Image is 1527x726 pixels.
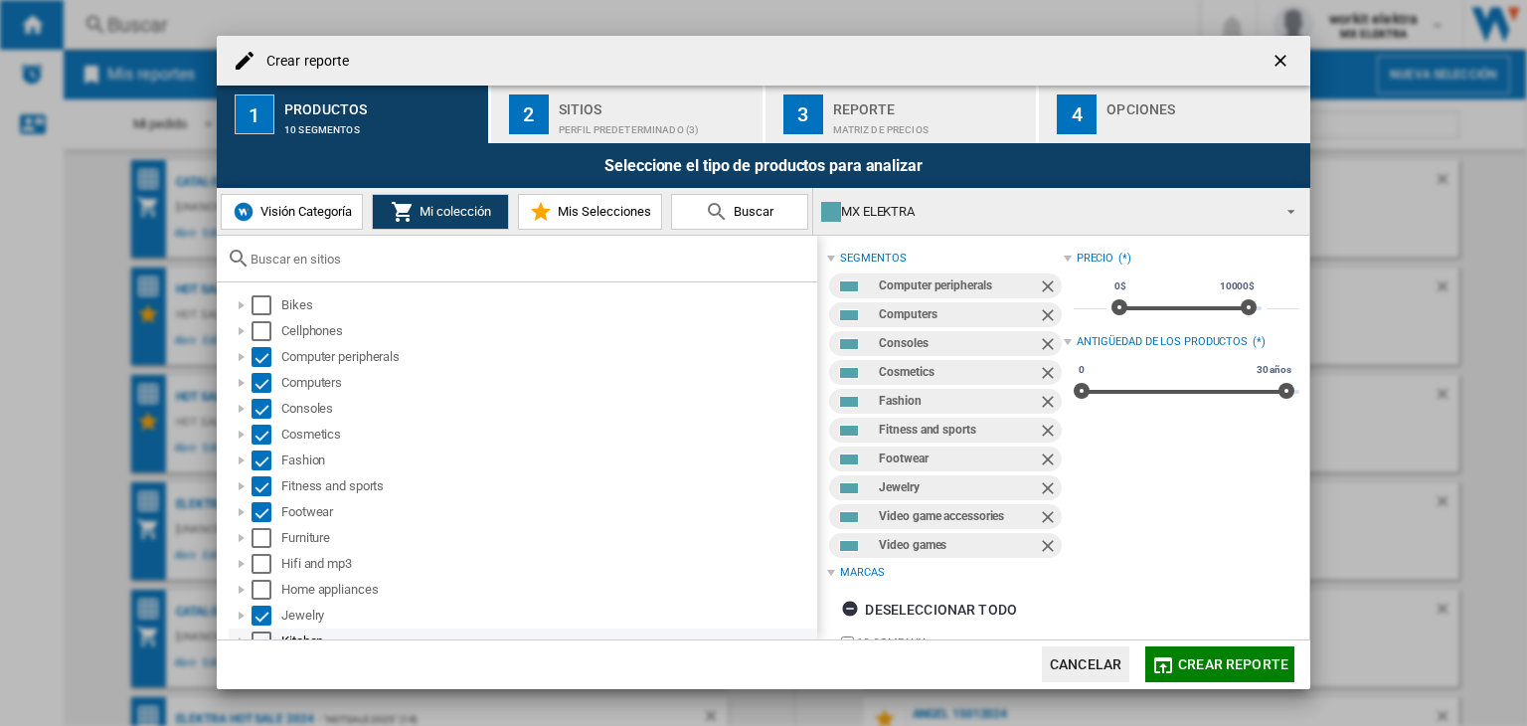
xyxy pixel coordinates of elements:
button: Buscar [671,194,808,230]
button: Mi colección [372,194,509,230]
div: Hifi and mp3 [281,554,814,574]
button: Crear reporte [1145,646,1294,682]
button: 1 Productos 10 segmentos [217,86,490,143]
div: 4 [1057,94,1097,134]
md-checkbox: Select [252,476,281,496]
button: 3 Reporte Matriz de precios [765,86,1039,143]
span: 0$ [1111,278,1129,294]
div: Computer peripherals [281,347,814,367]
md-checkbox: Select [252,399,281,419]
ng-md-icon: Quitar [1038,276,1062,300]
div: 2 [509,94,549,134]
div: Consoles [879,331,1037,356]
div: Sitios [559,93,755,114]
ng-md-icon: Quitar [1038,421,1062,445]
div: Consoles [281,399,814,419]
span: Mi colección [415,204,491,219]
img: wiser-icon-blue.png [232,200,255,224]
div: Fitness and sports [281,476,814,496]
div: 1 [235,94,274,134]
span: 0 [1076,362,1088,378]
div: Productos [284,93,480,114]
div: segmentos [840,251,906,267]
ng-md-icon: Quitar [1038,305,1062,329]
div: Perfil predeterminado (3) [559,114,755,135]
div: Deseleccionar todo [841,592,1017,628]
span: Buscar [729,204,773,219]
div: Video game accessories [879,504,1037,529]
div: Fashion [281,451,814,470]
md-checkbox: Select [252,373,281,393]
button: getI18NText('BUTTONS.CLOSE_DIALOG') [1263,41,1302,81]
div: Cosmetics [879,360,1037,385]
h4: Crear reporte [256,52,349,72]
div: 10 segmentos [284,114,480,135]
button: Deseleccionar todo [835,592,1023,628]
div: Home appliances [281,580,814,600]
ng-md-icon: Quitar [1038,363,1062,387]
md-checkbox: Select [252,606,281,626]
div: Video games [879,533,1037,558]
ng-md-icon: Quitar [1038,392,1062,416]
button: 2 Sitios Perfil predeterminado (3) [491,86,764,143]
md-checkbox: Select [252,425,281,445]
label: 1C COMPANY [857,635,1063,650]
span: Mis Selecciones [553,204,651,219]
div: Precio [1077,251,1113,267]
md-checkbox: Select [252,554,281,574]
div: Jewelry [879,475,1037,500]
div: Computers [879,302,1037,327]
div: Computer peripherals [879,273,1037,298]
ng-md-icon: Quitar [1038,536,1062,560]
div: Cosmetics [281,425,814,445]
div: MX ELEKTRA [821,198,1270,226]
div: Cellphones [281,321,814,341]
div: Computers [281,373,814,393]
md-checkbox: Select [252,528,281,548]
div: Bikes [281,295,814,315]
md-checkbox: Select [252,321,281,341]
input: brand.name [841,636,854,649]
div: Footwear [879,447,1037,471]
span: Crear reporte [1178,656,1288,672]
div: Reporte [833,93,1029,114]
md-checkbox: Select [252,451,281,470]
ng-md-icon: Quitar [1038,334,1062,358]
div: Jewelry [281,606,814,626]
div: Marcas [840,565,884,581]
button: Mis Selecciones [518,194,662,230]
span: Visión Categoría [255,204,352,219]
button: Cancelar [1042,646,1129,682]
md-checkbox: Select [252,632,281,651]
md-checkbox: Select [252,295,281,315]
div: 3 [783,94,823,134]
input: Buscar en sitios [251,252,807,267]
span: 10000$ [1217,278,1258,294]
md-checkbox: Select [252,347,281,367]
ng-md-icon: Quitar [1038,478,1062,502]
div: Opciones [1106,93,1302,114]
div: Antigüedad de los productos [1077,334,1248,350]
div: Furniture [281,528,814,548]
div: Fitness and sports [879,418,1037,443]
ng-md-icon: Quitar [1038,450,1062,473]
button: Visión Categoría [221,194,363,230]
div: Matriz de precios [833,114,1029,135]
div: Fashion [879,389,1037,414]
span: 30 años [1254,362,1294,378]
div: Footwear [281,502,814,522]
ng-md-icon: Quitar [1038,507,1062,531]
button: 4 Opciones [1039,86,1310,143]
div: Kitchen [281,632,814,651]
md-checkbox: Select [252,502,281,522]
div: Seleccione el tipo de productos para analizar [217,143,1310,188]
md-checkbox: Select [252,580,281,600]
ng-md-icon: getI18NText('BUTTONS.CLOSE_DIALOG') [1271,51,1294,75]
